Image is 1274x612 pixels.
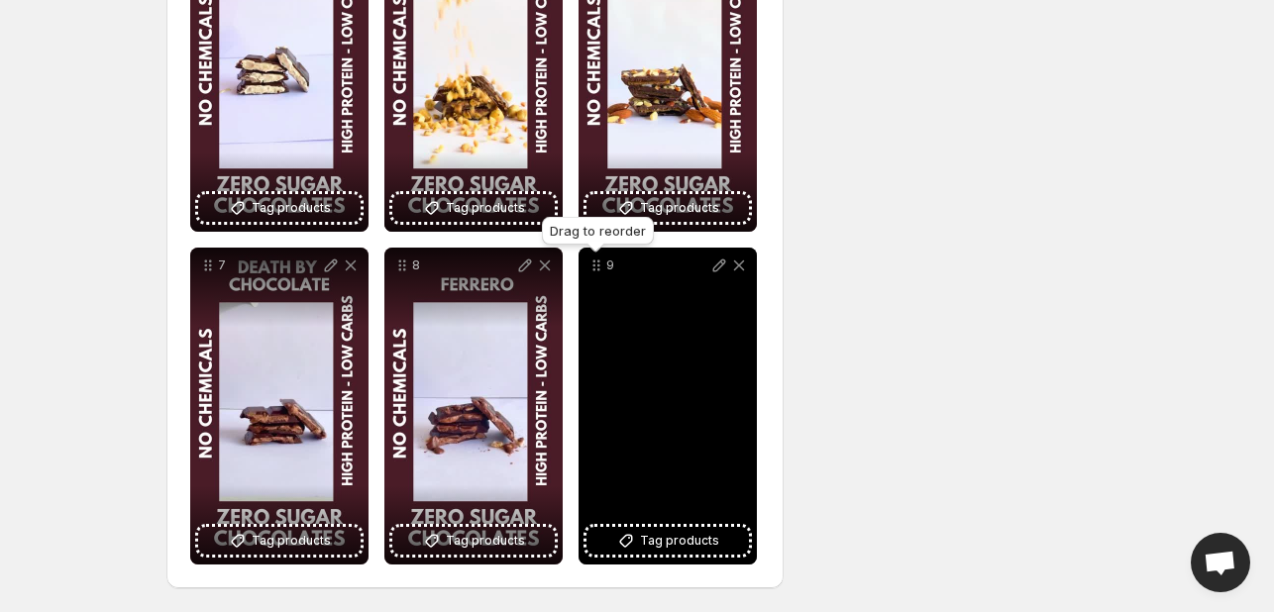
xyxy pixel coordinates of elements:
[198,527,361,555] button: Tag products
[252,198,331,218] span: Tag products
[198,194,361,222] button: Tag products
[606,257,709,273] p: 9
[190,248,369,564] div: 7Tag products
[252,531,331,551] span: Tag products
[392,194,555,222] button: Tag products
[579,248,757,564] div: 9Tag products
[586,527,749,555] button: Tag products
[586,194,749,222] button: Tag products
[218,257,321,273] p: 7
[446,198,525,218] span: Tag products
[446,531,525,551] span: Tag products
[640,198,719,218] span: Tag products
[384,248,563,564] div: 8Tag products
[392,527,555,555] button: Tag products
[640,531,719,551] span: Tag products
[412,257,515,273] p: 8
[1191,533,1250,592] a: Open chat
